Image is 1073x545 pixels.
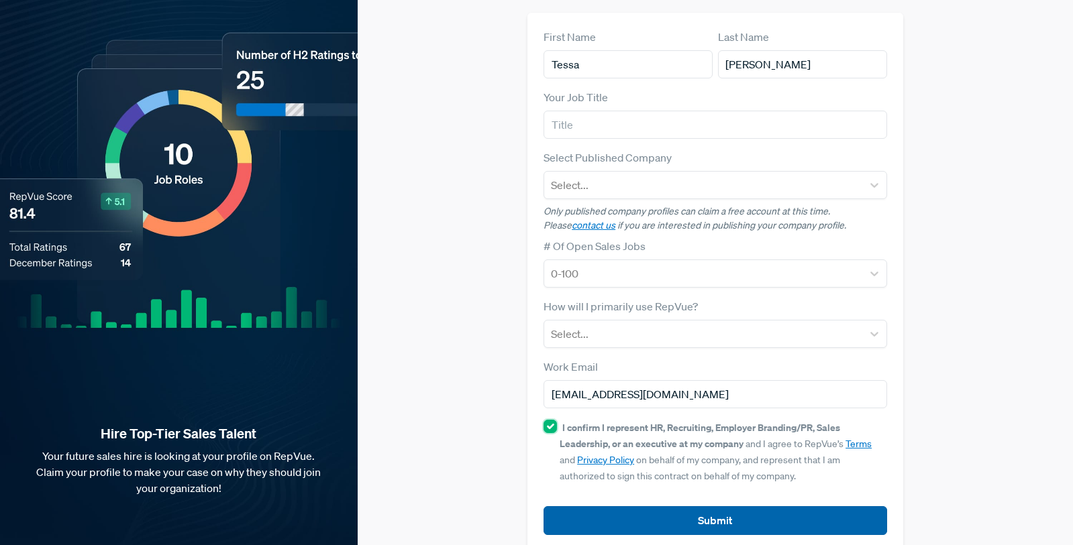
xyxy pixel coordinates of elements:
[544,238,646,254] label: # Of Open Sales Jobs
[21,448,336,496] p: Your future sales hire is looking at your profile on RepVue. Claim your profile to make your case...
[846,438,872,450] a: Terms
[544,50,713,78] input: First Name
[544,111,887,139] input: Title
[544,89,608,105] label: Your Job Title
[21,425,336,442] strong: Hire Top-Tier Sales Talent
[544,149,672,166] label: Select Published Company
[544,506,887,535] button: Submit
[544,204,887,233] p: Only published company profiles can claim a free account at this time. Please if you are interest...
[718,50,887,78] input: Last Name
[577,454,634,466] a: Privacy Policy
[560,422,872,482] span: and I agree to RepVue’s and on behalf of my company, and represent that I am authorized to sign t...
[560,421,840,450] strong: I confirm I represent HR, Recruiting, Employer Branding/PR, Sales Leadership, or an executive at ...
[544,298,698,314] label: How will I primarily use RepVue?
[718,29,769,45] label: Last Name
[544,359,598,375] label: Work Email
[544,380,887,408] input: Email
[544,29,596,45] label: First Name
[572,219,615,231] a: contact us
